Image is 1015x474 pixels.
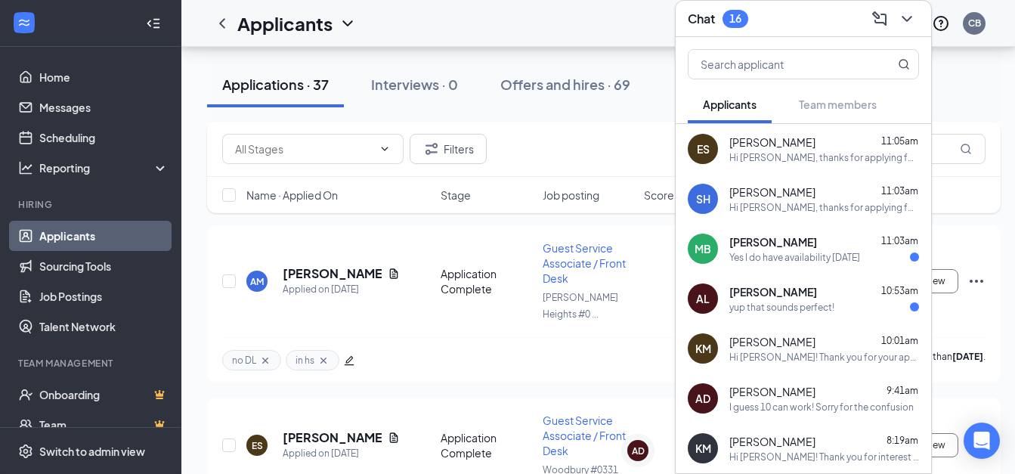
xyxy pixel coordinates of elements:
[222,75,329,94] div: Applications · 37
[729,201,919,214] div: Hi [PERSON_NAME], thanks for applying for the Guest Service position at the [GEOGRAPHIC_DATA] loc...
[39,92,169,122] a: Messages
[344,355,354,366] span: edit
[895,7,919,31] button: ChevronDown
[259,355,271,367] svg: Cross
[887,435,918,446] span: 8:19am
[39,122,169,153] a: Scheduling
[235,141,373,157] input: All Stages
[688,11,715,27] h3: Chat
[697,141,710,156] div: ES
[283,446,400,461] div: Applied on [DATE]
[729,451,919,463] div: Hi [PERSON_NAME]! Thank you for interest in our Guest Service Associate position at European [GEO...
[39,444,145,459] div: Switch to admin view
[729,251,860,264] div: Yes I do have availability [DATE]
[729,301,834,314] div: yup that sounds perfect!
[379,143,391,155] svg: ChevronDown
[422,140,441,158] svg: Filter
[18,444,33,459] svg: Settings
[689,50,868,79] input: Search applicant
[500,75,630,94] div: Offers and hires · 69
[441,266,534,296] div: Application Complete
[441,187,471,203] span: Stage
[246,187,338,203] span: Name · Applied On
[729,284,817,299] span: [PERSON_NAME]
[696,191,710,206] div: SH
[39,311,169,342] a: Talent Network
[968,17,981,29] div: CB
[632,445,645,457] div: AD
[881,235,918,246] span: 11:03am
[881,135,918,147] span: 11:05am
[695,341,711,356] div: KM
[932,14,950,33] svg: QuestionInfo
[729,234,817,249] span: [PERSON_NAME]
[871,10,889,28] svg: ComposeMessage
[729,334,815,349] span: [PERSON_NAME]
[146,16,161,31] svg: Collapse
[881,335,918,346] span: 10:01am
[250,275,264,288] div: AM
[39,62,169,92] a: Home
[868,7,892,31] button: ComposeMessage
[960,143,972,155] svg: MagnifyingGlass
[644,187,674,203] span: Score
[317,355,330,367] svg: Cross
[39,251,169,281] a: Sourcing Tools
[695,241,711,256] div: MB
[283,265,382,282] h5: [PERSON_NAME]
[283,429,382,446] h5: [PERSON_NAME]
[952,351,983,362] b: [DATE]
[388,432,400,444] svg: Document
[39,410,169,440] a: TeamCrown
[213,14,231,33] svg: ChevronLeft
[371,75,458,94] div: Interviews · 0
[729,401,914,414] div: I guess 10 can work! Sorry for the confusion
[232,354,256,367] span: no DL
[18,198,166,211] div: Hiring
[543,187,599,203] span: Job posting
[543,241,626,285] span: Guest Service Associate / Front Desk
[729,12,741,25] div: 16
[17,15,32,30] svg: WorkstreamLogo
[39,160,169,175] div: Reporting
[543,292,618,320] span: [PERSON_NAME] Heights #0 ...
[441,430,534,460] div: Application Complete
[695,441,711,456] div: KM
[410,134,487,164] button: Filter Filters
[881,285,918,296] span: 10:53am
[339,14,357,33] svg: ChevronDown
[898,58,910,70] svg: MagnifyingGlass
[881,185,918,197] span: 11:03am
[283,282,400,297] div: Applied on [DATE]
[729,434,815,449] span: [PERSON_NAME]
[729,135,815,150] span: [PERSON_NAME]
[18,160,33,175] svg: Analysis
[388,268,400,280] svg: Document
[252,439,263,452] div: ES
[729,151,919,164] div: Hi [PERSON_NAME], thanks for applying for the Guest Service position. I'm interested in learning ...
[39,380,169,410] a: OnboardingCrown
[703,98,757,111] span: Applicants
[696,291,710,306] div: AL
[887,385,918,396] span: 9:41am
[39,281,169,311] a: Job Postings
[898,10,916,28] svg: ChevronDown
[695,391,710,406] div: AD
[967,272,986,290] svg: Ellipses
[964,423,1000,459] div: Open Intercom Messenger
[18,357,166,370] div: Team Management
[729,384,815,399] span: [PERSON_NAME]
[296,354,314,367] span: in hs
[729,351,919,364] div: Hi [PERSON_NAME]! Thank you for your application for a Guest Services Associate at [GEOGRAPHIC_DA...
[799,98,877,111] span: Team members
[729,184,815,200] span: [PERSON_NAME]
[237,11,333,36] h1: Applicants
[543,414,626,457] span: Guest Service Associate / Front Desk
[39,221,169,251] a: Applicants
